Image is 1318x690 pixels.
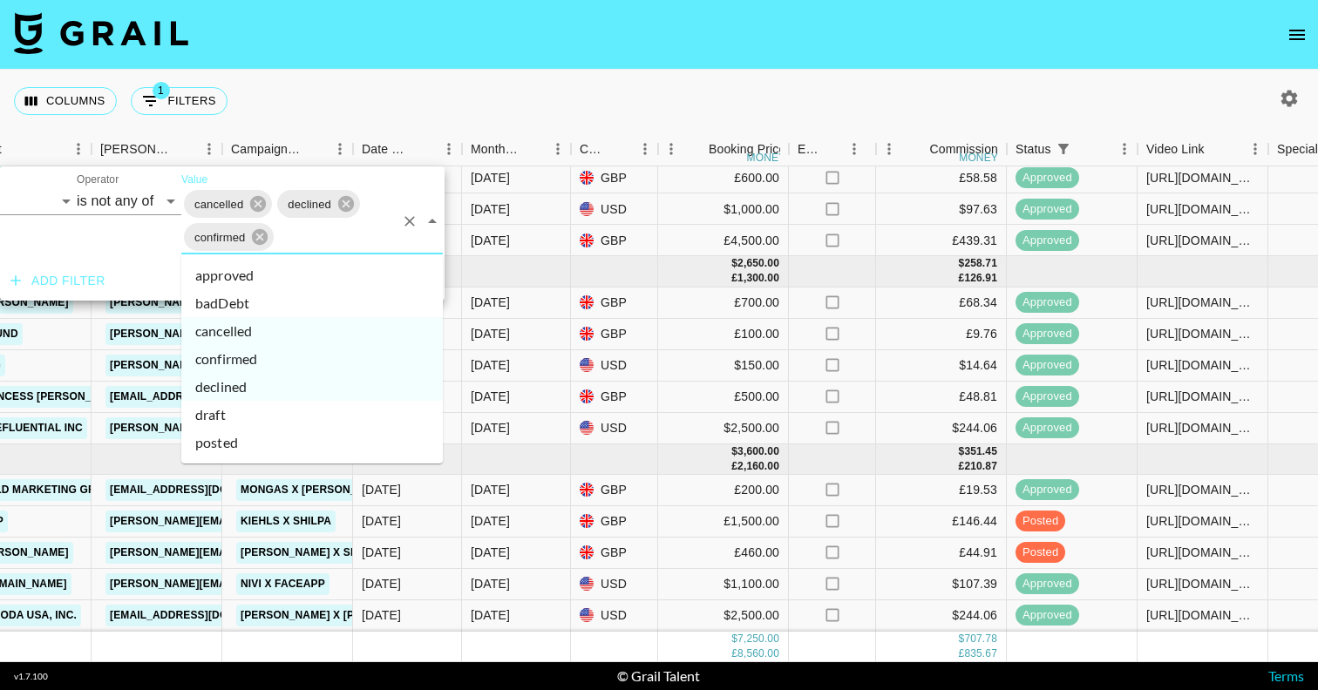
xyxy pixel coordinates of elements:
div: £ [731,459,737,474]
div: 7,250.00 [737,632,779,646]
div: declined [277,190,360,218]
div: $97.63 [876,193,1007,225]
div: Video Link [1146,132,1205,166]
div: https://www.instagram.com/reel/DLAj065u29B/?igsh=MWozNnR6OG00bGtwaw%3D%3D [1146,200,1259,218]
div: https://www.instagram.com/stories/lateafternoonthoughts/ [1146,544,1259,561]
span: posted [1016,513,1065,530]
div: Month Due [462,132,571,166]
div: 18/07/2025 [362,575,401,592]
div: Campaign (Type) [222,132,353,166]
span: posted [1016,545,1065,561]
button: Menu [327,136,353,162]
div: £500.00 [658,382,789,413]
div: Booking Price [709,132,785,166]
div: 258.71 [964,256,997,271]
span: approved [1016,576,1079,592]
button: Sort [1076,137,1100,161]
div: https://www.instagram.com/reel/DMKcAHDMPUY/?igsh=MW1tNWgzY29kaWZrcA%3D%3D [1146,325,1259,342]
button: Menu [65,136,92,162]
li: approved [181,261,443,289]
div: USD [571,350,658,382]
span: approved [1016,201,1079,218]
div: $ [731,444,737,459]
span: cancelled [184,194,254,214]
div: Status [1007,132,1138,166]
div: Jul '25 [471,325,510,342]
button: Add filter [3,265,112,297]
a: [PERSON_NAME] x [PERSON_NAME] [236,605,437,626]
div: Campaign (Type) [231,132,302,166]
div: £100.00 [658,319,789,350]
div: £ [959,459,965,474]
div: $ [731,632,737,646]
img: Grail Talent [14,12,188,54]
button: Sort [905,137,929,161]
span: approved [1016,607,1079,624]
div: https://www.instagram.com/reel/DMOCdG6ve5w/?utm_source=ig_web_copy_link&igsh=MzRlODBiNWFlZA== [1146,419,1259,436]
span: approved [1016,294,1079,311]
div: $150.00 [658,350,789,382]
div: 210.87 [964,459,997,474]
span: approved [1016,357,1079,374]
button: Menu [841,136,867,162]
span: approved [1016,389,1079,405]
div: £700.00 [658,287,789,319]
div: Video Link [1138,132,1268,166]
div: £4,500.00 [658,225,789,256]
div: £146.44 [876,506,1007,538]
button: Sort [822,137,846,161]
button: open drawer [1280,17,1315,52]
div: v 1.7.100 [14,671,48,682]
li: posted [181,429,443,457]
div: USD [571,569,658,600]
div: $ [959,632,965,646]
div: 2,650.00 [737,256,779,271]
a: [EMAIL_ADDRESS][DOMAIN_NAME] [105,605,301,626]
div: confirmed [184,223,274,251]
div: $107.39 [876,569,1007,600]
div: $14.64 [876,350,1007,382]
a: [PERSON_NAME][EMAIL_ADDRESS][PERSON_NAME][DOMAIN_NAME] [105,417,479,439]
div: https://www.tiktok.com/@nivii06tiktok/video/7532527533175213334?_t=ZN-8yR3exBlL1j&_r=1 [1146,388,1259,405]
div: GBP [571,506,658,538]
div: $ [959,444,965,459]
span: approved [1016,326,1079,342]
div: Status [1016,132,1051,166]
div: $1,000.00 [658,193,789,225]
div: Aug '25 [471,512,510,530]
div: GBP [571,319,658,350]
div: £600.00 [658,162,789,193]
div: Jul '25 [471,419,510,436]
div: 25/08/2025 [362,512,401,530]
a: Mongas x [PERSON_NAME] [236,479,396,501]
div: Aug '25 [471,481,510,498]
span: 1 [153,82,170,99]
a: [PERSON_NAME][EMAIL_ADDRESS][DOMAIN_NAME] [105,511,390,532]
div: https://www.instagram.com/reel/DN8eK7FjNNY/?igsh=cWIyM3pnM3J2Mzd2 [1146,512,1259,530]
a: [PERSON_NAME][EMAIL_ADDRESS][DOMAIN_NAME] [105,292,390,314]
div: cancelled [184,190,272,218]
button: Clear [397,209,422,233]
li: confirmed [181,345,443,373]
div: 1 active filter [1051,137,1076,161]
span: approved [1016,482,1079,498]
button: Menu [545,136,571,162]
div: £ [959,271,965,286]
div: © Grail Talent [617,667,700,685]
div: Expenses: Remove Commission? [789,132,876,166]
div: GBP [571,538,658,569]
div: https://www.instagram.com/reel/DN8kKpHjFRa/?igsh=ZHp0dmdjdXMzZG96 [1146,606,1259,624]
div: $244.06 [876,413,1007,444]
span: approved [1016,420,1079,436]
button: Sort [172,137,196,161]
div: https://www.instagram.com/stories/ishikaamehraa/3698381554010034907/?hl=en [1146,481,1259,498]
div: £58.58 [876,162,1007,193]
div: Jun '25 [471,232,510,249]
a: [PERSON_NAME][EMAIL_ADDRESS][DOMAIN_NAME] [105,542,390,564]
div: £439.31 [876,225,1007,256]
div: £1,500.00 [658,506,789,538]
button: Sort [2,137,26,161]
button: Sort [1205,137,1229,161]
div: £68.34 [876,287,1007,319]
div: 1,300.00 [737,271,779,286]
